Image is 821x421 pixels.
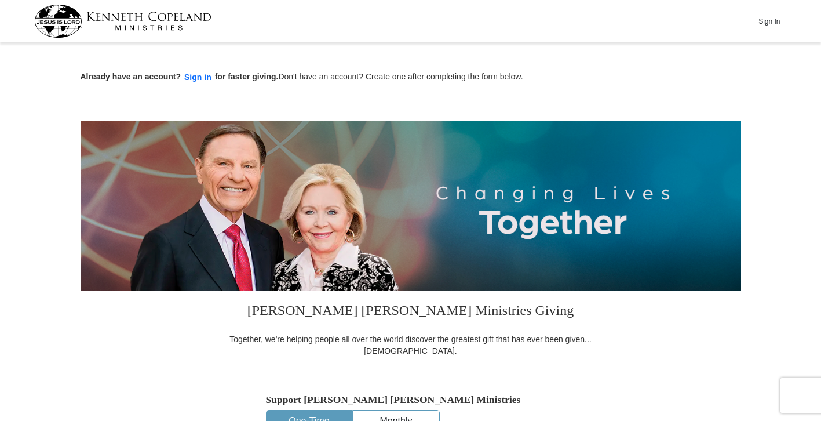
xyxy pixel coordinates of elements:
p: Don't have an account? Create one after completing the form below. [81,71,741,84]
img: kcm-header-logo.svg [34,5,211,38]
h5: Support [PERSON_NAME] [PERSON_NAME] Ministries [266,394,556,406]
button: Sign in [181,71,215,84]
h3: [PERSON_NAME] [PERSON_NAME] Ministries Giving [222,291,599,333]
strong: Already have an account? for faster giving. [81,72,279,81]
button: Sign In [752,12,787,30]
div: Together, we're helping people all over the world discover the greatest gift that has ever been g... [222,333,599,357]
